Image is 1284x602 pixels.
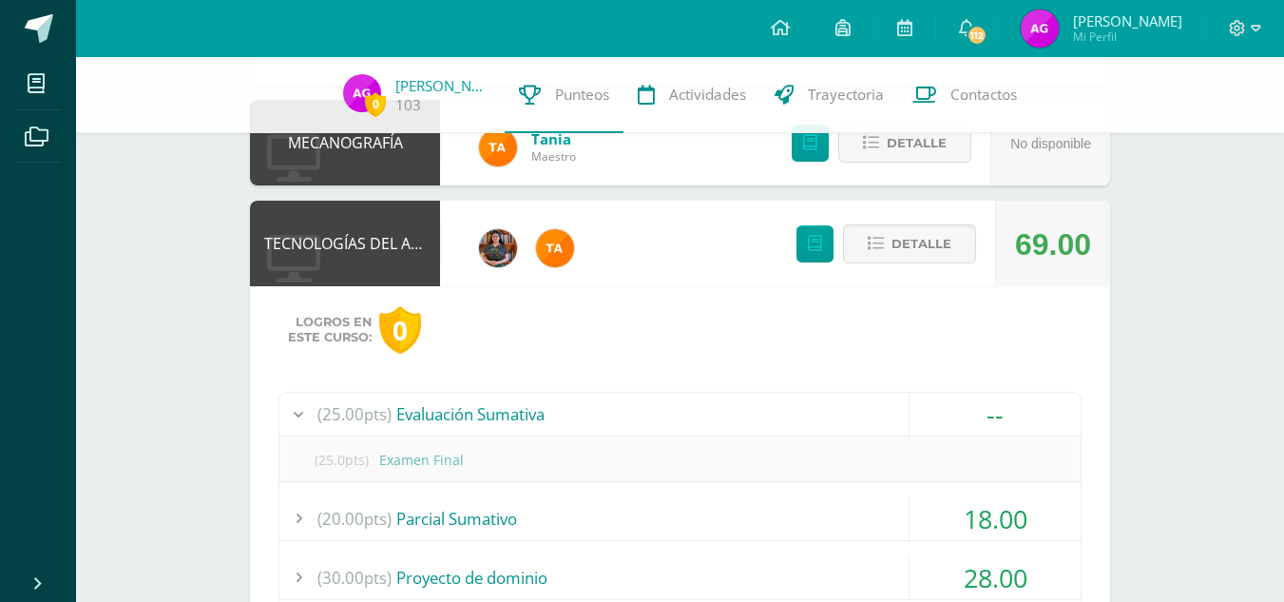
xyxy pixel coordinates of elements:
div: 18.00 [910,497,1081,540]
span: (30.00pts) [317,556,392,599]
div: TECNOLOGÍAS DEL APRENDIZAJE Y LA COMUNICACIÓN [250,201,440,286]
button: Detalle [838,124,971,163]
a: Contactos [898,57,1031,133]
div: Evaluación Sumativa [279,393,1081,436]
a: [PERSON_NAME] [395,76,490,95]
span: Punteos [555,85,609,105]
img: feaeb2f9bb45255e229dc5fdac9a9f6b.png [536,229,574,267]
div: Examen Final [279,438,1081,481]
span: Trayectoria [808,85,884,105]
span: Actividades [669,85,746,105]
a: 103 [395,95,421,115]
span: Contactos [950,85,1017,105]
a: Punteos [505,57,623,133]
div: -- [910,393,1081,436]
span: (25.00pts) [317,393,392,436]
span: (25.0pts) [303,438,379,481]
span: No disponible [1010,136,1091,151]
span: Mi Perfil [1073,29,1182,45]
div: 28.00 [910,556,1081,599]
span: 0 [365,92,386,116]
div: MECANOGRAFÍA [250,100,440,185]
span: Detalle [887,126,947,161]
span: [PERSON_NAME] [1073,11,1182,30]
img: feaeb2f9bb45255e229dc5fdac9a9f6b.png [479,128,517,166]
div: Parcial Sumativo [279,497,1081,540]
span: Logros en este curso: [288,315,372,345]
a: Trayectoria [760,57,898,133]
a: Tania [531,129,576,148]
span: 112 [967,25,987,46]
div: 69.00 [1015,202,1091,287]
span: Detalle [891,226,951,262]
img: 413d4f36a61cd48394eb18fa32c0b3f4.png [343,74,381,112]
button: Detalle [843,224,976,263]
a: Actividades [623,57,760,133]
span: (20.00pts) [317,497,392,540]
img: 413d4f36a61cd48394eb18fa32c0b3f4.png [1021,10,1059,48]
div: 0 [379,306,421,355]
div: Proyecto de dominio [279,556,1081,599]
span: Maestro [531,148,576,165]
img: 60a759e8b02ec95d430434cf0c0a55c7.png [479,229,517,267]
